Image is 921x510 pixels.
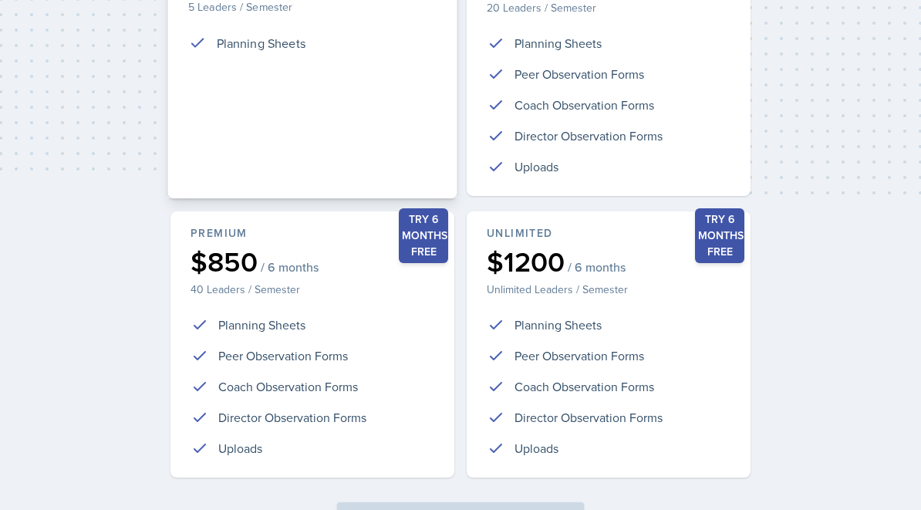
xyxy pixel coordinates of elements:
[568,259,626,275] span: / 6 months
[514,408,663,427] p: Director Observation Forms
[487,248,730,275] div: $1200
[514,377,654,396] p: Coach Observation Forms
[514,127,663,145] p: Director Observation Forms
[191,282,434,297] p: 40 Leaders / Semester
[218,316,305,334] p: Planning Sheets
[487,282,730,297] p: Unlimited Leaders / Semester
[514,96,654,114] p: Coach Observation Forms
[514,316,602,334] p: Planning Sheets
[218,346,348,365] p: Peer Observation Forms
[514,439,558,458] p: Uploads
[191,225,434,241] div: Premium
[191,248,434,275] div: $850
[695,208,744,263] div: Try 6 months free
[514,346,644,365] p: Peer Observation Forms
[218,439,262,458] p: Uploads
[487,225,730,241] div: Unlimited
[514,65,644,83] p: Peer Observation Forms
[218,408,366,427] p: Director Observation Forms
[514,34,602,52] p: Planning Sheets
[261,259,319,275] span: / 6 months
[399,208,448,263] div: Try 6 months free
[217,33,305,52] p: Planning Sheets
[218,377,358,396] p: Coach Observation Forms
[514,157,558,176] p: Uploads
